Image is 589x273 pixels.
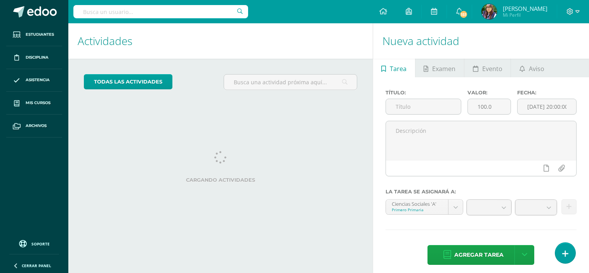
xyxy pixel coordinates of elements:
input: Busca un usuario... [73,5,248,18]
a: todas las Actividades [84,74,172,89]
div: Ciencias Sociales 'A' [392,200,443,207]
span: Cerrar panel [22,263,51,268]
label: Cargando actividades [84,177,357,183]
a: Tarea [373,59,415,77]
label: Título: [386,90,462,96]
a: Ciencias Sociales 'A'Primero Primaria [386,200,463,214]
h1: Nueva actividad [382,23,580,59]
span: Estudiantes [26,31,54,38]
a: Disciplina [6,46,62,69]
a: Asistencia [6,69,62,92]
span: Mi Perfil [503,12,547,18]
span: Soporte [31,241,50,247]
a: Examen [415,59,464,77]
input: Título [386,99,461,114]
input: Fecha de entrega [518,99,576,114]
label: La tarea se asignará a: [386,189,577,195]
div: Primero Primaria [392,207,443,212]
span: Evento [482,59,502,78]
span: Examen [432,59,455,78]
input: Busca una actividad próxima aquí... [224,75,357,90]
span: Agregar tarea [454,245,504,264]
label: Valor: [467,90,511,96]
span: [PERSON_NAME] [503,5,547,12]
span: Tarea [390,59,407,78]
span: Asistencia [26,77,50,83]
h1: Actividades [78,23,363,59]
span: Mis cursos [26,100,50,106]
a: Estudiantes [6,23,62,46]
a: Evento [464,59,511,77]
a: Aviso [511,59,553,77]
span: 151 [459,10,468,19]
input: Puntos máximos [468,99,510,114]
a: Soporte [9,238,59,249]
span: Disciplina [26,54,49,61]
a: Archivos [6,115,62,137]
img: d02f7b5d7dd3d7b9e4d2ee7bbdbba8a0.png [481,4,497,19]
span: Archivos [26,123,47,129]
span: Aviso [529,59,544,78]
a: Mis cursos [6,92,62,115]
label: Fecha: [517,90,577,96]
